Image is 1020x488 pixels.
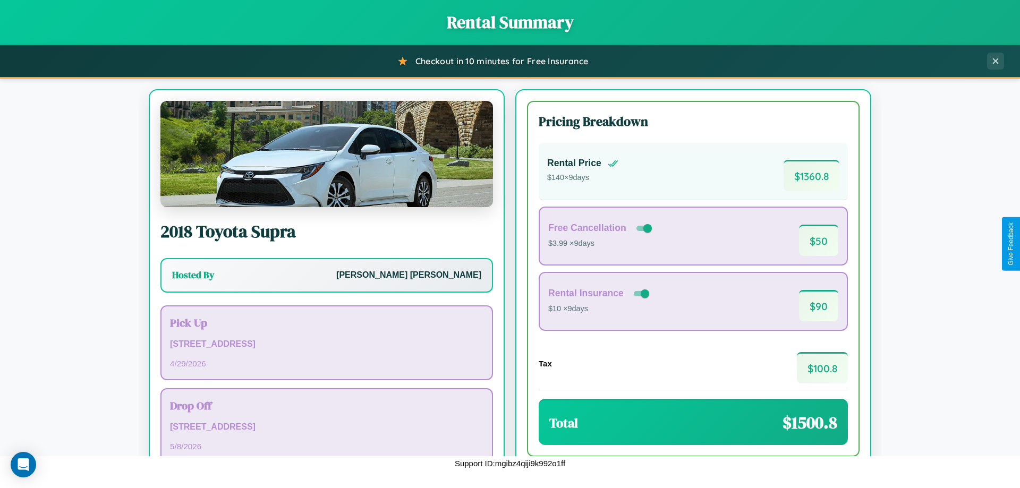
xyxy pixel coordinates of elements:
p: Support ID: mgibz4qiji9k992o1ff [455,456,565,470]
p: 5 / 8 / 2026 [170,439,483,453]
h4: Rental Insurance [548,288,624,299]
span: $ 50 [799,225,838,256]
h3: Pricing Breakdown [539,113,848,130]
h3: Hosted By [172,269,214,281]
p: [STREET_ADDRESS] [170,419,483,435]
span: $ 1500.8 [783,411,837,434]
span: $ 100.8 [797,352,848,383]
p: [PERSON_NAME] [PERSON_NAME] [336,268,481,283]
img: Toyota Supra [160,101,493,207]
p: $ 140 × 9 days [547,171,618,185]
span: Checkout in 10 minutes for Free Insurance [415,56,588,66]
h4: Free Cancellation [548,222,626,234]
div: Give Feedback [1007,222,1015,266]
h4: Tax [539,359,552,368]
h1: Rental Summary [11,11,1009,34]
p: [STREET_ADDRESS] [170,337,483,352]
span: $ 1360.8 [784,160,839,191]
p: 4 / 29 / 2026 [170,356,483,371]
span: $ 90 [799,290,838,321]
h2: 2018 Toyota Supra [160,220,493,243]
h3: Drop Off [170,398,483,413]
div: Open Intercom Messenger [11,452,36,477]
h3: Pick Up [170,315,483,330]
p: $10 × 9 days [548,302,651,316]
h3: Total [549,414,578,432]
h4: Rental Price [547,158,601,169]
p: $3.99 × 9 days [548,237,654,251]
